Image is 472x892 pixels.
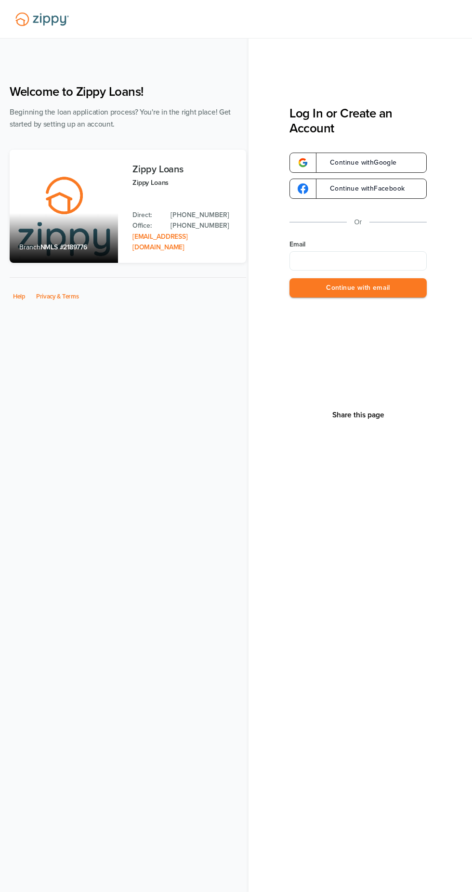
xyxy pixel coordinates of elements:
[19,243,40,251] span: Branch
[132,220,161,231] p: Office:
[298,183,308,194] img: google-logo
[329,410,387,420] button: Share This Page
[298,157,308,168] img: google-logo
[132,210,161,220] p: Direct:
[289,240,427,249] label: Email
[170,220,236,231] a: Office Phone: 512-975-2947
[289,179,427,199] a: google-logoContinue withFacebook
[10,8,75,30] img: Lender Logo
[289,251,427,271] input: Email Address
[132,164,236,175] h3: Zippy Loans
[10,108,231,129] span: Beginning the loan application process? You're in the right place! Get started by setting up an a...
[40,243,87,251] span: NMLS #2189776
[36,293,79,300] a: Privacy & Terms
[289,278,427,298] button: Continue with email
[320,185,405,192] span: Continue with Facebook
[320,159,397,166] span: Continue with Google
[132,177,236,188] p: Zippy Loans
[289,153,427,173] a: google-logoContinue withGoogle
[13,293,26,300] a: Help
[10,84,246,99] h1: Welcome to Zippy Loans!
[354,216,362,228] p: Or
[170,210,236,220] a: Direct Phone: 512-975-2947
[289,106,427,136] h3: Log In or Create an Account
[132,233,187,251] a: Email Address: zippyguide@zippymh.com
